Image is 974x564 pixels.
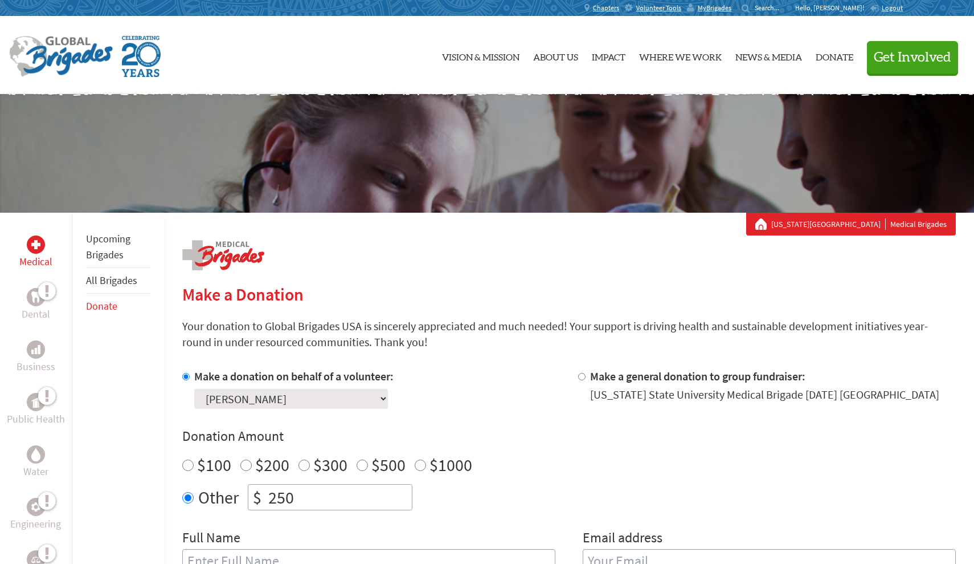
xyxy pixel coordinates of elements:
[735,26,802,85] a: News & Media
[27,288,45,306] div: Dental
[593,3,619,13] span: Chapters
[22,306,50,322] p: Dental
[182,240,264,270] img: logo-medical.png
[86,226,150,268] li: Upcoming Brigades
[182,318,956,350] p: Your donation to Global Brigades USA is sincerely appreciated and much needed! Your support is dr...
[816,26,853,85] a: Donate
[9,36,113,77] img: Global Brigades Logo
[31,345,40,354] img: Business
[592,26,625,85] a: Impact
[867,41,958,74] button: Get Involved
[19,254,52,270] p: Medical
[22,288,50,322] a: DentalDental
[31,291,40,302] img: Dental
[198,484,239,510] label: Other
[31,502,40,512] img: Engineering
[795,3,870,13] p: Hello, [PERSON_NAME]!
[442,26,519,85] a: Vision & Mission
[122,36,161,77] img: Global Brigades Celebrating 20 Years
[755,3,787,12] input: Search...
[583,529,662,549] label: Email address
[639,26,722,85] a: Where We Work
[31,448,40,461] img: Water
[23,445,48,480] a: WaterWater
[17,340,55,375] a: BusinessBusiness
[874,51,951,64] span: Get Involved
[882,3,903,12] span: Logout
[27,498,45,516] div: Engineering
[86,274,137,287] a: All Brigades
[266,485,412,510] input: Enter Amount
[429,454,472,476] label: $1000
[17,359,55,375] p: Business
[10,516,61,532] p: Engineering
[533,26,578,85] a: About Us
[86,294,150,319] li: Donate
[27,445,45,464] div: Water
[10,498,61,532] a: EngineeringEngineering
[182,284,956,305] h2: Make a Donation
[248,485,266,510] div: $
[31,240,40,249] img: Medical
[19,236,52,270] a: MedicalMedical
[182,427,956,445] h4: Donation Amount
[313,454,347,476] label: $300
[7,411,65,427] p: Public Health
[870,3,903,13] a: Logout
[698,3,731,13] span: MyBrigades
[7,393,65,427] a: Public HealthPublic Health
[371,454,406,476] label: $500
[197,454,231,476] label: $100
[27,236,45,254] div: Medical
[194,369,394,383] label: Make a donation on behalf of a volunteer:
[771,218,886,230] a: [US_STATE][GEOGRAPHIC_DATA]
[86,268,150,294] li: All Brigades
[755,218,947,230] div: Medical Brigades
[86,232,130,261] a: Upcoming Brigades
[31,396,40,408] img: Public Health
[23,464,48,480] p: Water
[27,393,45,411] div: Public Health
[255,454,289,476] label: $200
[27,340,45,359] div: Business
[590,369,805,383] label: Make a general donation to group fundraiser:
[31,556,40,563] img: Legal Empowerment
[86,299,117,313] a: Donate
[636,3,681,13] span: Volunteer Tools
[590,387,939,403] div: [US_STATE] State University Medical Brigade [DATE] [GEOGRAPHIC_DATA]
[182,529,240,549] label: Full Name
